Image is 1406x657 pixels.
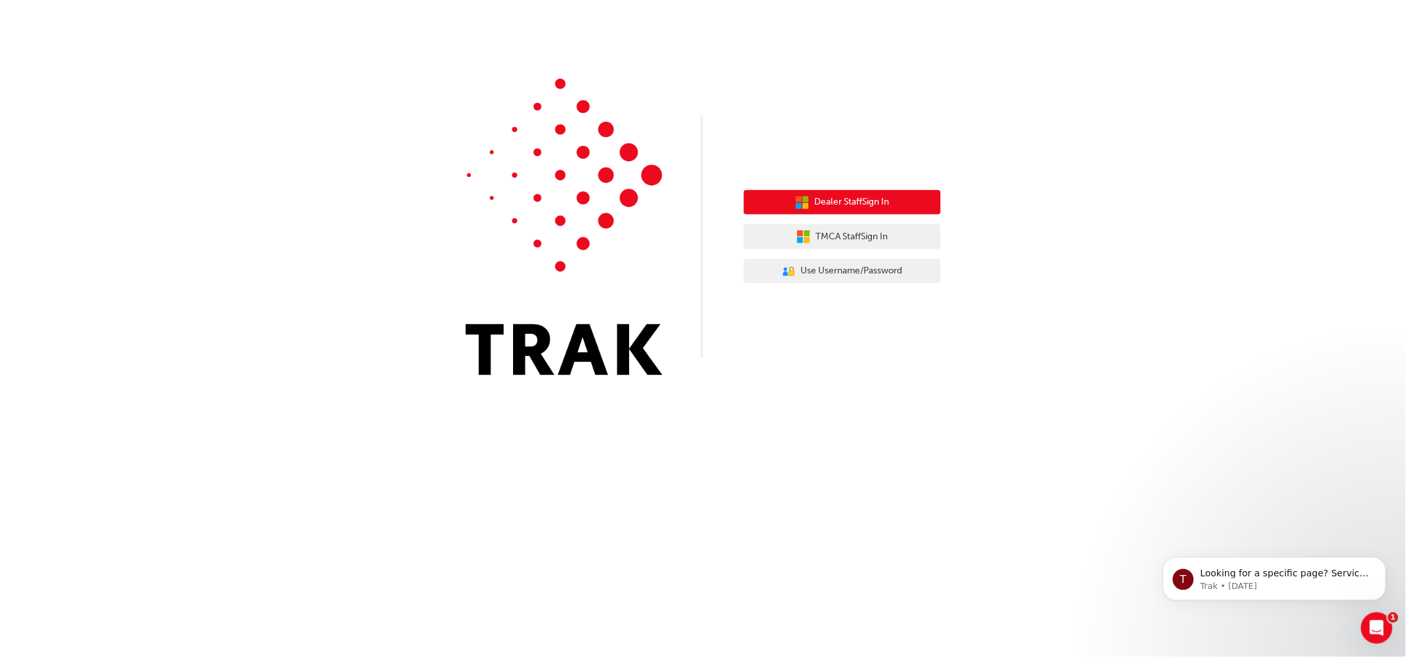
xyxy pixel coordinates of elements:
iframe: Intercom notifications message [1144,530,1406,622]
span: Dealer Staff Sign In [815,195,890,210]
button: Dealer StaffSign In [744,190,941,215]
span: 1 [1388,612,1399,623]
button: TMCA StaffSign In [744,224,941,249]
span: TMCA Staff Sign In [816,229,888,245]
button: Use Username/Password [744,259,941,284]
iframe: Intercom live chat [1361,612,1393,644]
img: Trak [466,79,663,375]
span: Use Username/Password [801,264,903,279]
